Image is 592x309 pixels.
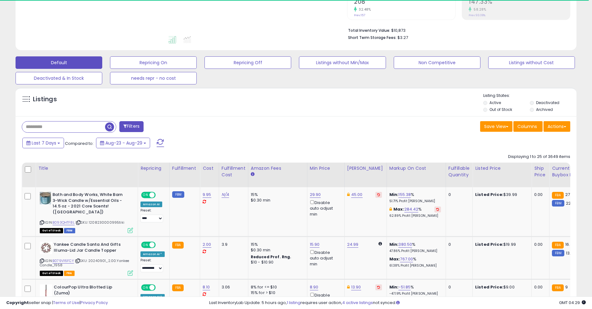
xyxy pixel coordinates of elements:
[65,140,94,146] span: Compared to:
[40,284,52,297] img: 21OYeKlZH8L._SL40_.jpg
[552,284,563,291] small: FBA
[222,284,243,290] div: 3.06
[64,271,75,276] span: FBA
[534,242,544,247] div: 0.00
[251,290,302,296] div: 15% for > $10
[96,138,150,148] button: Aug-23 - Aug-29
[155,242,165,248] span: OFF
[552,192,563,199] small: FBA
[566,200,571,206] span: 22
[203,284,210,290] a: 8.10
[110,56,197,69] button: Repricing On
[565,192,576,197] span: 27.98
[16,56,102,69] button: Default
[534,284,544,290] div: 0.00
[16,72,102,84] button: Deactivated & In Stock
[32,140,56,146] span: Last 7 Days
[140,202,162,207] div: Amazon AI
[351,284,361,290] a: 13.90
[40,242,52,254] img: 51FRArZPEtL._SL40_.jpg
[222,165,246,178] div: Fulfillment Cost
[552,250,564,256] small: FBM
[475,192,503,197] b: Listed Price:
[40,192,133,232] div: ASIN:
[54,242,129,255] b: Yankee Candle Santa And Gifts Illuma-Lid Jar Candle Topper
[489,100,501,105] label: Active
[6,300,29,306] strong: Copyright
[552,200,564,207] small: FBM
[536,107,553,112] label: Archived
[53,300,80,306] a: Terms of Use
[251,197,302,203] div: $0.30 min
[251,284,302,290] div: 8% for <= $10
[80,300,108,306] a: Privacy Policy
[342,300,373,306] a: 4 active listings
[389,199,441,203] p: 51.71% Profit [PERSON_NAME]
[351,192,363,198] a: 45.00
[389,256,441,268] div: %
[64,228,75,233] span: FBM
[119,121,144,132] button: Filters
[389,207,441,218] div: %
[398,241,412,248] a: 380.50
[140,165,167,172] div: Repricing
[565,241,573,247] span: 16.3
[348,35,397,40] b: Short Term Storage Fees:
[287,300,301,306] a: 1 listing
[310,284,319,290] a: 8.90
[475,192,527,197] div: $39.99
[389,192,441,203] div: %
[387,163,446,187] th: The percentage added to the cost of goods (COGS) that forms the calculator for Min & Max prices.
[155,193,165,198] span: OFF
[142,285,149,290] span: ON
[105,140,142,146] span: Aug-23 - Aug-29
[251,254,291,259] b: Reduced Prof. Rng.
[559,300,586,306] span: 2025-09-6 04:29 GMT
[310,249,340,267] div: Disable auto adjust min
[38,165,135,172] div: Title
[517,123,537,130] span: Columns
[203,192,211,198] a: 9.95
[566,250,576,256] span: 13.47
[204,56,291,69] button: Repricing Off
[172,191,184,198] small: FBM
[448,165,470,178] div: Fulfillable Quantity
[389,165,443,172] div: Markup on Cost
[310,199,340,217] div: Disable auto adjust min
[475,241,503,247] b: Listed Price:
[398,192,411,198] a: 155.38
[544,121,570,132] button: Actions
[222,242,243,247] div: 3.9
[33,95,57,104] h5: Listings
[393,206,404,212] b: Max:
[552,242,563,249] small: FBA
[40,258,129,268] span: | SKU: 20240901_2.00.Yankee Candle_1958
[400,256,413,262] a: 767.00
[172,284,184,291] small: FBA
[251,242,302,247] div: 15%
[76,220,124,225] span: | SKU: 1208230000995tiki
[140,258,165,272] div: Preset:
[552,165,584,178] div: Current Buybox Price
[471,7,486,12] small: 58.28%
[448,242,468,247] div: 0
[389,192,399,197] b: Min:
[172,165,197,172] div: Fulfillment
[172,242,184,249] small: FBA
[310,165,342,172] div: Min Price
[397,35,408,40] span: $3.27
[347,165,384,172] div: [PERSON_NAME]
[251,247,302,253] div: $0.30 min
[389,242,441,253] div: %
[140,251,165,257] div: Amazon AI *
[389,284,441,296] div: %
[565,284,568,290] span: 9
[534,192,544,197] div: 0.00
[53,258,74,264] a: B079V16FCY
[508,154,570,160] div: Displaying 1 to 25 of 3649 items
[140,208,165,222] div: Preset:
[209,300,586,306] div: Last InventoryLab Update: 5 hours ago, requires user action, not synced.
[347,241,359,248] a: 24.99
[357,7,371,12] small: 32.48%
[40,242,133,275] div: ASIN:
